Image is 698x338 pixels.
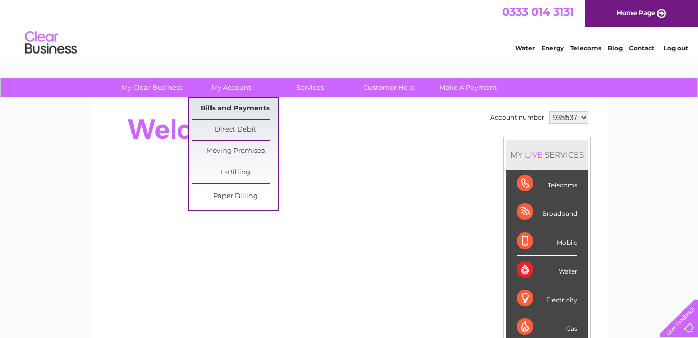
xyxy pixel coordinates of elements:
[192,120,278,140] a: Direct Debit
[570,44,601,52] a: Telecoms
[192,141,278,162] a: Moving Premises
[192,98,278,119] a: Bills and Payments
[517,284,577,313] div: Electricity
[24,27,77,59] img: logo.png
[188,78,274,97] a: My Account
[109,78,195,97] a: My Clear Business
[488,109,547,126] td: Account number
[608,44,623,52] a: Blog
[517,256,577,284] div: Water
[517,198,577,227] div: Broadband
[517,170,577,198] div: Telecoms
[523,150,545,160] div: LIVE
[541,44,564,52] a: Energy
[104,6,595,50] div: Clear Business is a trading name of Verastar Limited (registered in [GEOGRAPHIC_DATA] No. 3667643...
[664,44,688,52] a: Log out
[502,5,574,18] a: 0333 014 3131
[192,186,278,207] a: Paper Billing
[267,78,353,97] a: Services
[629,44,654,52] a: Contact
[346,78,432,97] a: Customer Help
[517,227,577,256] div: Mobile
[506,140,588,170] div: MY SERVICES
[515,44,535,52] a: Water
[425,78,511,97] a: Make A Payment
[192,162,278,183] a: E-Billing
